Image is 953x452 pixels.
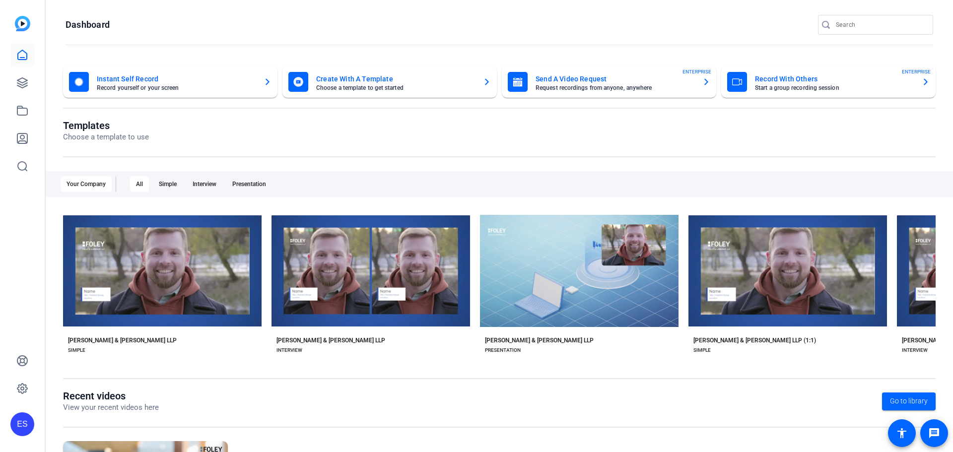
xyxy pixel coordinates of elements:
[316,85,475,91] mat-card-subtitle: Choose a template to get started
[63,402,159,413] p: View your recent videos here
[63,120,149,131] h1: Templates
[282,66,497,98] button: Create With A TemplateChoose a template to get started
[97,73,256,85] mat-card-title: Instant Self Record
[276,346,302,354] div: INTERVIEW
[68,336,177,344] div: [PERSON_NAME] & [PERSON_NAME] LLP
[63,66,277,98] button: Instant Self RecordRecord yourself or your screen
[693,336,816,344] div: [PERSON_NAME] & [PERSON_NAME] LLP (1:1)
[536,73,694,85] mat-card-title: Send A Video Request
[902,346,928,354] div: INTERVIEW
[276,336,385,344] div: [PERSON_NAME] & [PERSON_NAME] LLP
[316,73,475,85] mat-card-title: Create With A Template
[502,66,716,98] button: Send A Video RequestRequest recordings from anyone, anywhereENTERPRISE
[682,68,711,75] span: ENTERPRISE
[928,427,940,439] mat-icon: message
[66,19,110,31] h1: Dashboard
[63,390,159,402] h1: Recent videos
[536,85,694,91] mat-card-subtitle: Request recordings from anyone, anywhere
[68,346,85,354] div: SIMPLE
[226,176,272,192] div: Presentation
[485,346,521,354] div: PRESENTATION
[15,16,30,31] img: blue-gradient.svg
[721,66,936,98] button: Record With OthersStart a group recording sessionENTERPRISE
[187,176,222,192] div: Interview
[97,85,256,91] mat-card-subtitle: Record yourself or your screen
[755,73,914,85] mat-card-title: Record With Others
[10,412,34,436] div: ES
[755,85,914,91] mat-card-subtitle: Start a group recording session
[61,176,112,192] div: Your Company
[693,346,711,354] div: SIMPLE
[485,336,594,344] div: [PERSON_NAME] & [PERSON_NAME] LLP
[836,19,925,31] input: Search
[130,176,149,192] div: All
[153,176,183,192] div: Simple
[902,68,931,75] span: ENTERPRISE
[896,427,908,439] mat-icon: accessibility
[890,396,928,406] span: Go to library
[882,392,936,410] a: Go to library
[63,131,149,143] p: Choose a template to use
